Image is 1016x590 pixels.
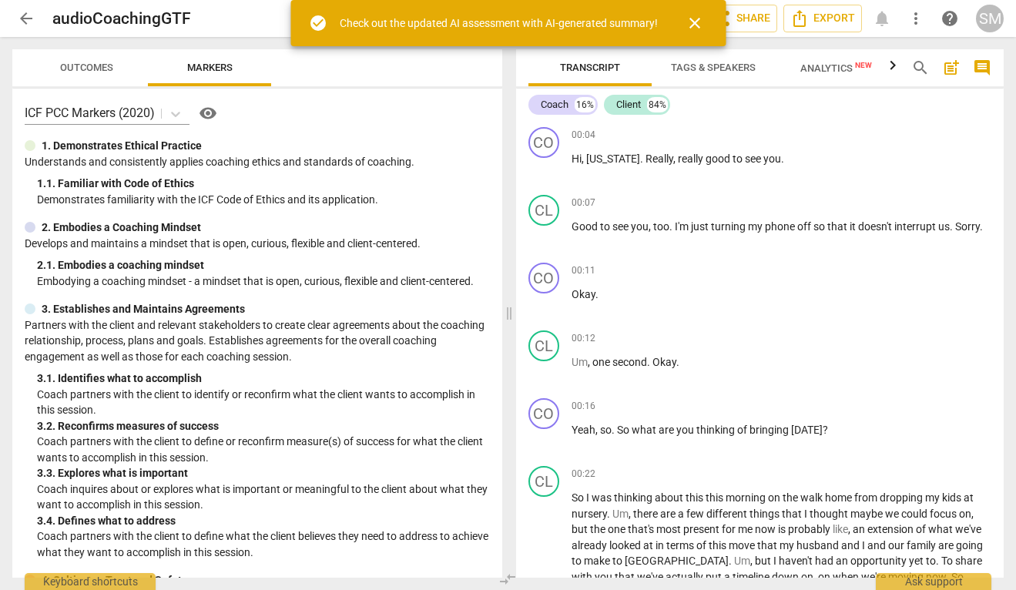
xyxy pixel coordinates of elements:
span: on [818,571,833,583]
span: 00:11 [572,264,595,277]
span: an [853,523,867,535]
span: the [590,523,608,535]
span: my [748,220,765,233]
span: Filler word [572,356,588,368]
span: too [653,220,669,233]
span: different [706,508,749,520]
span: to [612,555,625,567]
span: So [617,424,632,436]
a: Help [189,101,220,126]
div: Change speaker [528,195,559,226]
span: of [737,424,749,436]
p: Partners with the client and relevant stakeholders to create clear agreements about the coaching ... [25,317,490,365]
div: Client [616,97,641,112]
div: Coach [541,97,568,112]
span: arrow_back [17,9,35,28]
span: to [600,220,612,233]
button: Help [196,101,220,126]
span: interrupt [894,220,938,233]
span: turning [711,220,748,233]
span: morning [726,491,768,504]
span: and [867,539,888,551]
span: Markers [187,62,233,73]
span: extension [867,523,916,535]
p: Coach partners with the client to define or reconfirm measure(s) of success for what the client w... [37,434,490,465]
span: one [592,356,612,368]
span: I'm [675,220,691,233]
span: an [836,555,850,567]
h2: audioCoachingGTF [52,9,191,28]
span: my [780,539,796,551]
span: , [673,153,678,165]
span: my [925,491,942,504]
span: terms [666,539,696,551]
span: this [686,491,706,504]
span: Hi [572,153,582,165]
span: more_vert [907,9,925,28]
span: . [781,153,784,165]
span: . [612,424,617,436]
span: move [729,539,757,551]
span: second [612,356,647,368]
span: opportunity [850,555,909,567]
span: us [938,220,950,233]
span: . [647,356,652,368]
span: now [755,523,778,535]
span: comment [973,59,991,77]
span: . [676,356,679,368]
span: at [643,539,656,551]
a: Help [936,5,964,32]
span: check_circle [309,14,327,32]
button: Add summary [939,55,964,80]
span: off [797,220,813,233]
div: 2. 1. Embodies a coaching mindset [37,257,490,273]
span: it [850,220,858,233]
span: thinking [696,424,737,436]
span: walk [800,491,825,504]
div: Keyboard shortcuts [25,573,156,590]
span: haven't [779,555,815,567]
span: 00:22 [572,468,595,481]
p: 1. Demonstrates Ethical Practice [42,138,202,154]
span: a [724,571,733,583]
span: are [938,539,956,551]
span: that [615,571,637,583]
span: a [678,508,686,520]
span: yet [909,555,926,567]
span: dropping [880,491,925,504]
span: on [768,491,783,504]
span: from [854,491,880,504]
span: me [738,523,755,535]
span: . [595,288,599,300]
div: Change speaker [528,330,559,361]
span: home [825,491,854,504]
span: timeline [733,571,772,583]
span: Really [645,153,673,165]
span: . [640,153,645,165]
span: we [885,508,901,520]
span: the [783,491,800,504]
span: , [582,153,586,165]
span: , [588,356,592,368]
span: that [827,220,850,233]
span: nursery [572,508,607,520]
span: and [841,539,862,551]
span: [DATE] [791,424,823,436]
div: 1. 1. Familiar with Code of Ethics [37,176,490,192]
span: that's [628,523,656,535]
span: 00:16 [572,400,595,413]
span: so [600,424,612,436]
div: Change speaker [528,263,559,293]
span: going [956,539,983,551]
span: in [656,539,666,551]
span: moving [888,571,926,583]
span: . [980,220,983,233]
span: to [926,555,936,567]
span: are [660,508,678,520]
span: search [911,59,930,77]
span: I [862,539,867,551]
span: when [833,571,861,583]
span: down [772,571,801,583]
span: . [936,555,941,567]
span: few [686,508,706,520]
